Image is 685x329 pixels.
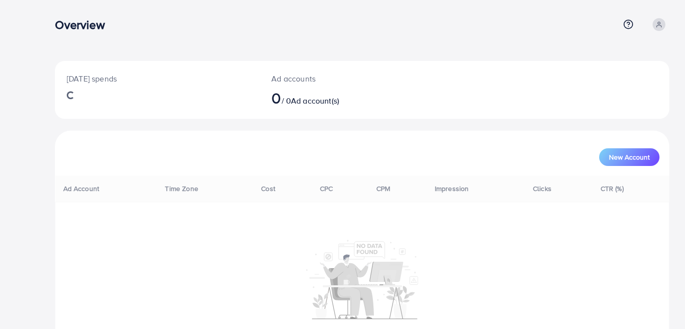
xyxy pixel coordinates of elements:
[67,73,248,84] p: [DATE] spends
[55,18,112,32] h3: Overview
[271,86,281,109] span: 0
[271,88,401,107] h2: / 0
[291,95,339,106] span: Ad account(s)
[599,148,659,166] button: New Account
[271,73,401,84] p: Ad accounts
[609,154,650,161] span: New Account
